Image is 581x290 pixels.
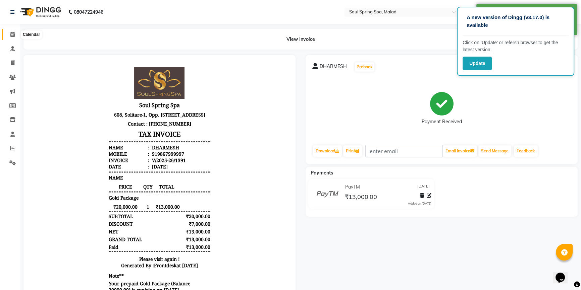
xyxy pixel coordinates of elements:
[78,67,180,78] h3: TAX INVOICE
[120,102,138,108] div: [DATE]
[78,182,88,189] div: Paid
[78,95,119,102] div: Invoice
[123,142,150,148] span: ₹13,000.00
[78,122,112,128] span: PRICE
[78,83,119,89] div: Name
[478,145,511,157] button: Send Message
[124,201,146,207] span: Frontdesk
[78,151,103,158] div: SUBTOTAL
[104,5,154,37] img: file_1694964722231.png
[120,95,156,102] div: V/2025-26/1391
[78,159,103,165] div: DISCOUNT
[118,83,119,89] span: :
[422,118,462,125] div: Payment Received
[78,113,93,119] span: NAME
[463,39,569,53] p: Click on ‘Update’ or refersh browser to get the latest version.
[23,29,578,50] div: View Invoice
[78,102,119,108] div: Date
[313,145,342,157] a: Download
[154,167,180,173] div: ₹13,000.00
[463,57,492,70] button: Update
[78,39,180,49] h3: Soul Spring Spa
[365,145,442,157] input: enter email
[78,89,119,95] div: Mobile
[112,142,123,148] span: 1
[78,201,180,207] div: Generated By : at [DATE]
[355,62,374,72] button: Prebook
[345,184,360,191] span: PayTM
[21,31,42,39] div: Calendar
[74,3,103,21] b: 08047224946
[17,3,63,21] img: logo
[118,89,119,95] span: :
[408,201,431,206] div: Added on [DATE]
[78,133,108,139] span: Gold Package
[78,219,180,231] p: Your prepaid Gold Package (Balance 20000.00) is expiring on [DATE]
[78,194,180,201] p: Please visit again !
[120,83,149,89] div: DHARMESH
[120,89,154,95] div: 919867999997
[118,95,119,102] span: :
[78,58,180,67] p: Contact : [PHONE_NUMBER]
[78,174,112,181] div: GRAND TOTAL
[78,142,112,148] span: ₹20,000.00
[417,184,430,191] span: [DATE]
[343,145,362,157] a: Print
[154,182,180,189] div: ₹13,000.00
[345,193,377,202] span: ₹13,000.00
[154,174,180,181] div: ₹13,000.00
[112,122,123,128] span: QTY
[553,263,574,283] iframe: chat widget
[154,159,180,165] div: ₹7,000.00
[123,122,150,128] span: TOTAL
[78,49,180,58] p: 608, Solitare-1, Opp. [STREET_ADDRESS]
[514,145,538,157] a: Feedback
[154,151,180,158] div: ₹20,000.00
[320,63,347,72] span: DHARMESH
[118,102,119,108] span: :
[311,170,333,176] span: Payments
[443,145,477,157] button: Email Invoice
[78,167,88,173] div: NET
[467,14,565,29] p: A new version of Dingg (v3.17.0) is available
